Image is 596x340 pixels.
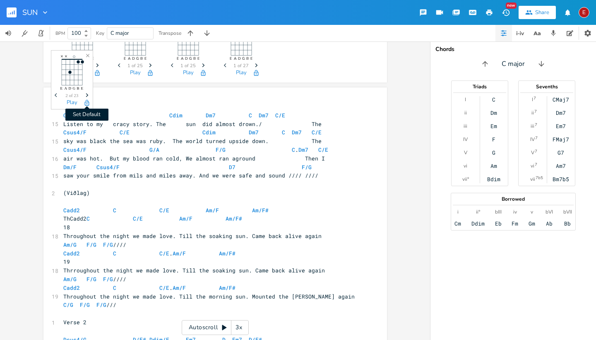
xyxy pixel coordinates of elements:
span: 19 [63,258,70,265]
span: Cadd2 [63,284,80,291]
div: C [492,96,495,103]
div: i [457,209,459,215]
div: Triads [452,84,508,89]
span: Dm/F [63,163,77,171]
text: A [180,56,183,61]
span: Dm7 [292,129,302,136]
button: Play [183,70,194,77]
span: Am/F [179,215,192,222]
text: B [77,86,79,90]
span: C [113,206,116,214]
div: Em7 [556,123,566,129]
span: //// [63,275,126,283]
span: C [113,250,116,257]
span: . [63,112,285,119]
button: Share [519,6,556,19]
span: Listen to my cracy story. The sun did almost drown./ The [63,120,322,128]
span: Cdim [202,129,216,136]
div: V [531,149,534,156]
span: D7 [229,163,236,171]
span: Cdim [169,112,183,119]
span: C major [502,59,525,69]
div: Cm [454,220,461,227]
span: C/E [318,146,328,153]
text: D [238,56,240,61]
span: . [63,146,328,153]
span: C/E [90,112,100,119]
div: G7 [558,149,564,156]
button: New [497,5,514,20]
div: Transpose [159,31,181,36]
div: Borrowed [451,197,575,202]
sup: 7 [535,121,537,128]
span: F/G [302,163,312,171]
span: Dm7 [298,146,308,153]
div: Sevenths [519,84,575,89]
div: Bb [564,220,571,227]
sup: 7 [534,95,536,102]
span: C/E [312,129,322,136]
span: Cadd2 [63,250,80,257]
text: × [60,53,63,59]
span: Throughout the night we made love. Till the morning sun. Mounted the [PERSON_NAME] again [63,293,355,300]
span: Thrroughout the night we made love. Till the soaking sun. Came back alive again [63,267,325,274]
span: C/G [63,301,73,308]
div: Fm [512,220,518,227]
text: B [246,56,248,61]
text: B [193,56,195,61]
sup: 7 [535,161,537,168]
span: F/G [103,275,113,283]
text: G [189,56,192,61]
div: V [464,149,467,156]
text: A [233,56,236,61]
sup: 7 [534,108,537,115]
text: E [81,86,83,90]
div: vi [531,163,534,169]
span: 1 of 25 [127,63,143,68]
div: Dm [490,109,497,116]
div: v [531,209,533,215]
div: Bdim [487,176,500,182]
div: BPM [55,31,65,36]
text: E [60,86,62,90]
span: Am/G [63,241,77,248]
div: 3x [231,320,246,335]
text: E [123,56,125,61]
div: IV [530,136,535,143]
span: Csus4/F [63,146,87,153]
span: C [249,112,252,119]
div: edalparket [579,7,589,18]
span: C/E [159,206,169,214]
span: 2 of 23 [65,93,78,98]
span: . [63,284,236,291]
text: D [132,56,135,61]
span: Am/F# [219,250,236,257]
span: Am/F [173,250,186,257]
span: /// [63,301,116,308]
sup: 7 [535,148,537,155]
button: Play [130,70,141,77]
text: G [242,56,245,61]
sup: 7b5 [536,175,543,181]
div: Share [535,9,549,16]
div: CMaj7 [553,96,569,103]
span: Verse 2 [63,318,87,326]
span: F/G [96,301,106,308]
span: C [87,215,90,222]
span: Am/F# [252,206,269,214]
button: E [579,3,589,22]
div: vi [464,163,467,169]
span: air was hot. But my blood ran cold, We almost ran aground Then I [63,155,325,162]
div: Am7 [556,163,566,169]
div: I [532,96,533,103]
span: C/E [120,129,130,136]
div: Ab [546,220,553,227]
span: saw your smile from mils and miles away. And we were safe and sound //// //// [63,172,318,179]
span: F/G [87,241,96,248]
div: Chords [435,46,591,52]
div: New [506,2,517,9]
span: 18 [63,223,70,231]
span: Am/F [173,284,186,291]
button: Play [236,70,247,77]
span: F/G [87,275,96,283]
